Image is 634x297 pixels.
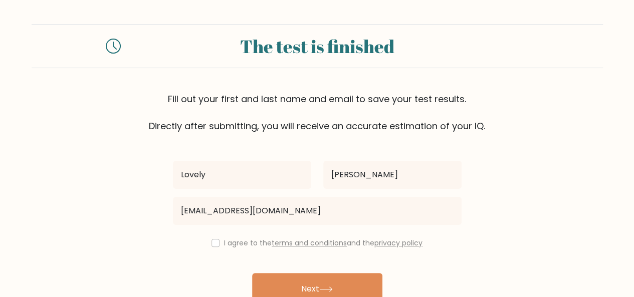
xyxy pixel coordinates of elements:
a: privacy policy [374,238,422,248]
label: I agree to the and the [224,238,422,248]
input: First name [173,161,311,189]
input: Last name [323,161,462,189]
div: The test is finished [133,33,502,60]
input: Email [173,197,462,225]
a: terms and conditions [272,238,347,248]
div: Fill out your first and last name and email to save your test results. Directly after submitting,... [32,92,603,133]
